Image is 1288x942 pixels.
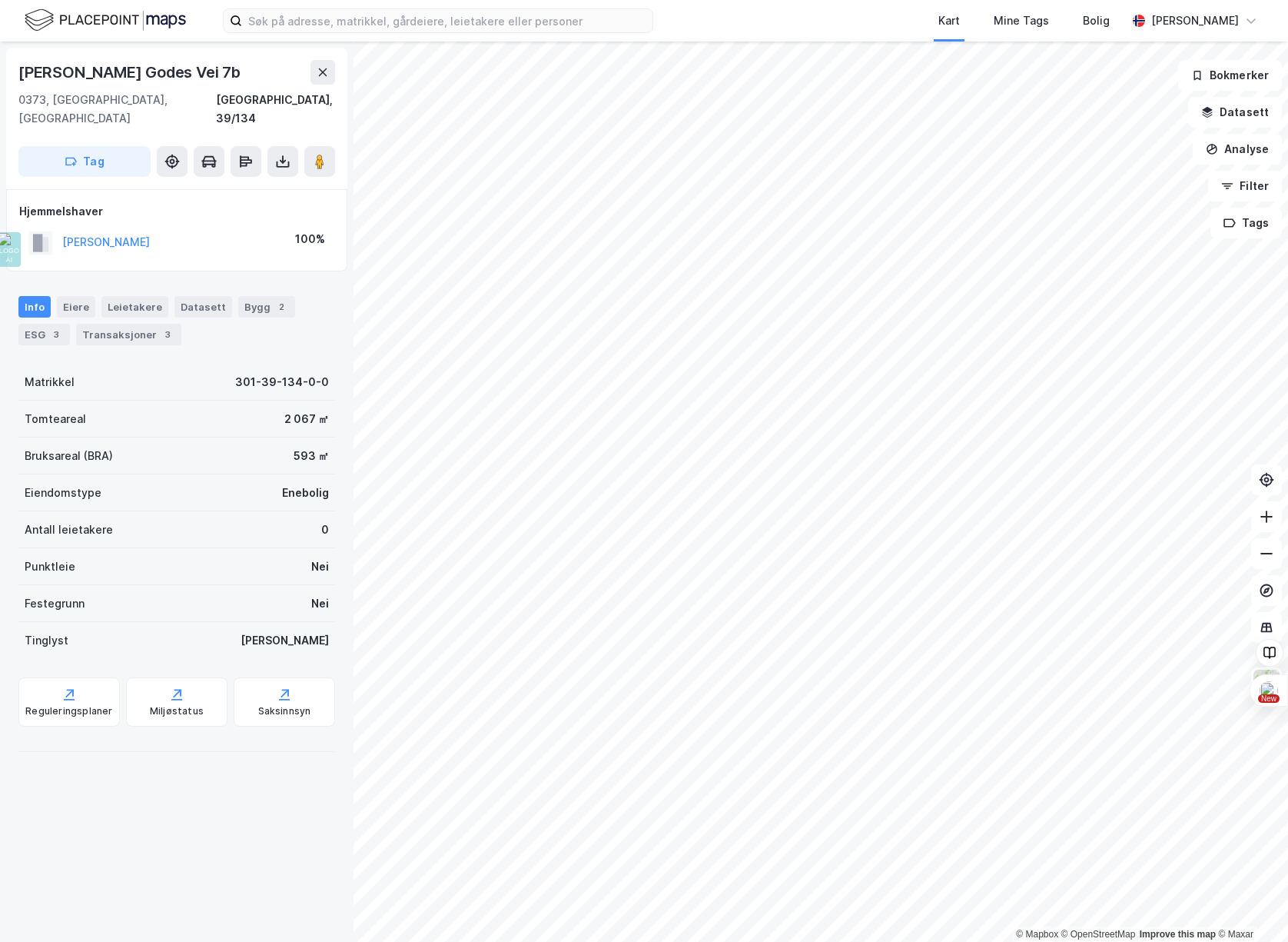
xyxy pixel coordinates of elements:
[216,91,335,128] div: [GEOGRAPHIC_DATA], 39/134
[238,296,295,318] div: Bygg
[18,60,244,85] div: [PERSON_NAME] Godes Vei 7b
[1178,60,1282,91] button: Bokmerker
[1151,12,1239,30] div: [PERSON_NAME]
[235,373,329,391] div: 301-39-134-0-0
[994,12,1049,30] div: Mine Tags
[25,594,85,613] div: Festegrunn
[18,324,70,345] div: ESG
[25,410,86,428] div: Tomteareal
[1083,12,1110,30] div: Bolig
[76,324,181,345] div: Transaksjoner
[25,558,75,576] div: Punktleie
[311,558,329,576] div: Nei
[18,91,216,128] div: 0373, [GEOGRAPHIC_DATA], [GEOGRAPHIC_DATA]
[938,12,960,30] div: Kart
[295,230,325,248] div: 100%
[101,296,168,318] div: Leietakere
[19,202,334,221] div: Hjemmelshaver
[311,594,329,613] div: Nei
[1016,929,1058,940] a: Mapbox
[258,705,311,717] div: Saksinnsyn
[25,484,101,502] div: Eiendomstype
[25,705,112,717] div: Reguleringsplaner
[294,447,329,465] div: 593 ㎡
[241,631,329,650] div: [PERSON_NAME]
[1211,868,1288,942] iframe: Chat Widget
[1193,134,1282,165] button: Analyse
[160,327,175,342] div: 3
[25,373,75,391] div: Matrikkel
[1208,171,1282,201] button: Filter
[25,631,68,650] div: Tinglyst
[1140,929,1216,940] a: Improve this map
[48,327,64,342] div: 3
[25,521,113,539] div: Antall leietakere
[174,296,232,318] div: Datasett
[18,146,151,177] button: Tag
[1061,929,1136,940] a: OpenStreetMap
[25,447,113,465] div: Bruksareal (BRA)
[242,9,652,32] input: Søk på adresse, matrikkel, gårdeiere, leietakere eller personer
[282,484,329,502] div: Enebolig
[25,7,186,34] img: logo.f888ab2527a4732fd821a326f86c7f29.svg
[1188,97,1282,128] button: Datasett
[1210,208,1282,238] button: Tags
[321,521,329,539] div: 0
[1211,868,1288,942] div: Kontrollprogram for chat
[274,299,289,315] div: 2
[57,296,95,318] div: Eiere
[150,705,204,717] div: Miljøstatus
[18,296,51,318] div: Info
[284,410,329,428] div: 2 067 ㎡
